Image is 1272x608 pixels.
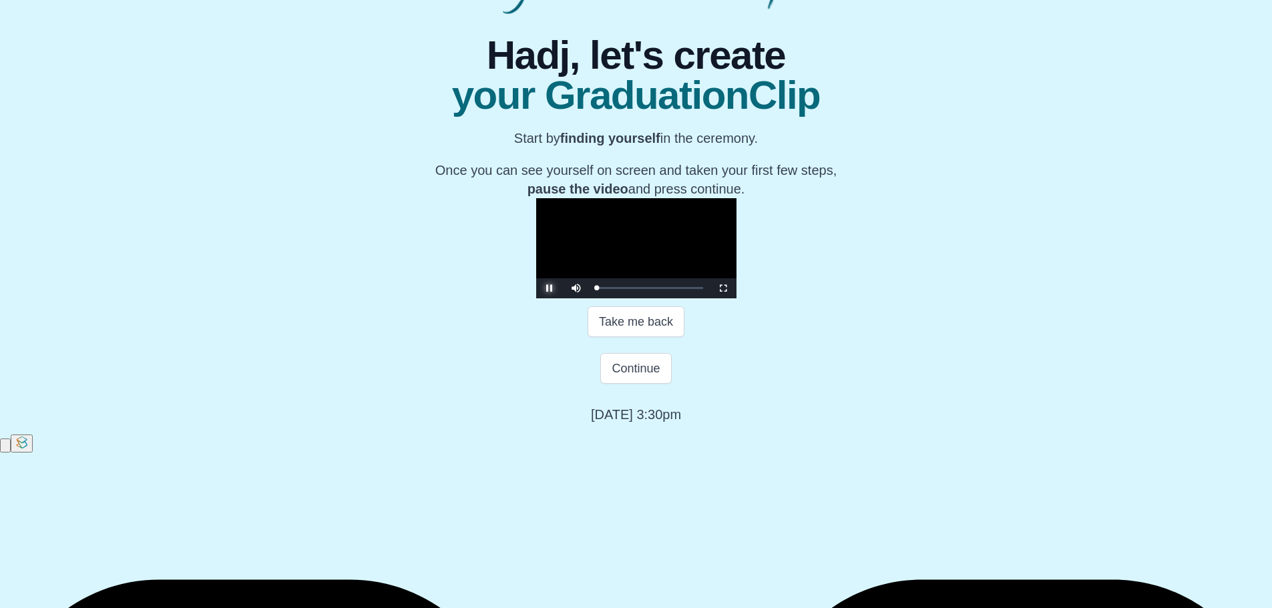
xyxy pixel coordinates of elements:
button: Mute [563,278,590,298]
p: Start by in the ceremony. [435,129,837,147]
div: Video Player [536,198,736,298]
span: Hadj, let's create [435,35,837,75]
b: finding yourself [560,131,660,145]
button: Fullscreen [710,278,736,298]
button: Continue [600,353,671,384]
button: Take me back [588,306,684,337]
b: pause the video [527,182,628,196]
p: [DATE] 3:30pm [591,405,681,424]
div: Progress Bar [596,287,703,289]
button: Pause [536,278,563,298]
span: your GraduationClip [435,75,837,115]
p: Once you can see yourself on screen and taken your first few steps, and press continue. [435,161,837,198]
